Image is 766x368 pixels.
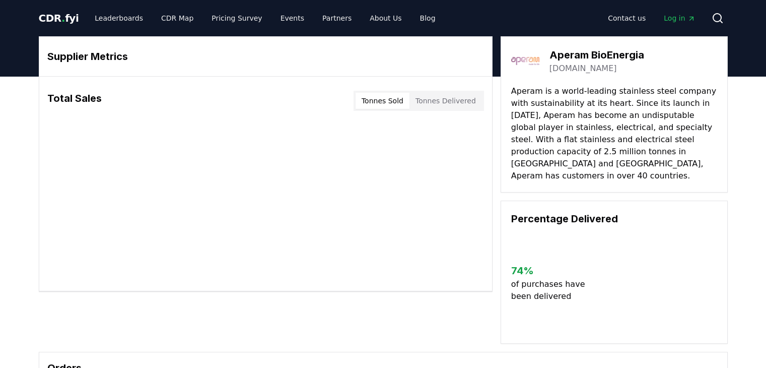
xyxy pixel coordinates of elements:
[356,93,409,109] button: Tonnes Sold
[549,47,644,63] h3: Aperam BioEnergia
[511,263,593,278] h3: 74 %
[87,9,443,27] nav: Main
[412,9,444,27] a: Blog
[511,211,717,226] h3: Percentage Delivered
[362,9,409,27] a: About Us
[409,93,482,109] button: Tonnes Delivered
[549,63,617,75] a: [DOMAIN_NAME]
[153,9,201,27] a: CDR Map
[656,9,703,27] a: Log in
[203,9,270,27] a: Pricing Survey
[47,91,102,111] h3: Total Sales
[47,49,484,64] h3: Supplier Metrics
[664,13,695,23] span: Log in
[511,85,717,182] p: Aperam is a world-leading stainless steel company with sustainability at its heart. Since its lau...
[314,9,360,27] a: Partners
[39,12,79,24] span: CDR fyi
[61,12,65,24] span: .
[87,9,151,27] a: Leaderboards
[511,47,539,75] img: Aperam BioEnergia-logo
[39,11,79,25] a: CDR.fyi
[272,9,312,27] a: Events
[511,278,593,302] p: of purchases have been delivered
[600,9,654,27] a: Contact us
[600,9,703,27] nav: Main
